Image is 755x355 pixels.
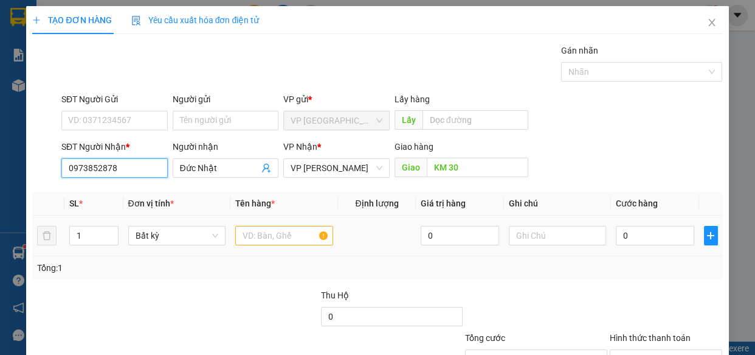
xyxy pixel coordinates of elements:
span: Cước hàng [616,199,658,208]
button: Close [695,6,729,40]
div: Tổng: 1 [37,261,292,275]
span: Đơn vị tính [128,199,174,208]
span: TẠO ĐƠN HÀNG [32,15,111,25]
span: Tổng cước [465,333,505,343]
span: VP Phan Thiết [291,159,382,177]
input: 0 [421,226,499,245]
span: plus [32,16,41,24]
span: Lấy hàng [395,94,430,104]
span: user-add [261,163,271,173]
span: Yêu cầu xuất hóa đơn điện tử [131,15,260,25]
b: BIÊN NHẬN GỬI HÀNG HÓA [78,18,117,117]
button: plus [704,226,718,245]
span: Thu Hộ [321,290,349,300]
th: Ghi chú [504,192,612,216]
input: Ghi Chú [509,226,607,245]
span: SL [69,199,79,208]
span: Giao [395,158,427,177]
span: Tên hàng [235,199,275,208]
b: [DOMAIN_NAME] [102,46,167,56]
span: plus [705,231,717,241]
input: VD: Bàn, Ghế [235,226,333,245]
button: delete [37,226,57,245]
img: icon [131,16,141,26]
div: SĐT Người Gửi [61,93,168,106]
input: Dọc đường [427,158,528,177]
img: logo.jpg [132,15,161,44]
span: Định lượng [355,199,398,208]
div: VP gửi [283,93,390,106]
span: VP Nhận [283,142,317,152]
span: Giá trị hàng [421,199,466,208]
span: close [707,18,717,27]
b: [PERSON_NAME] [15,79,69,136]
span: Giao hàng [395,142,433,152]
div: Người nhận [173,140,279,153]
span: Lấy [395,110,422,130]
div: Người gửi [173,93,279,106]
label: Gán nhãn [561,46,598,55]
span: Bất kỳ [136,227,219,245]
div: SĐT Người Nhận [61,140,168,153]
input: Dọc đường [422,110,528,130]
li: (c) 2017 [102,58,167,73]
label: Hình thức thanh toán [610,333,691,343]
span: VP Sài Gòn [291,111,382,130]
